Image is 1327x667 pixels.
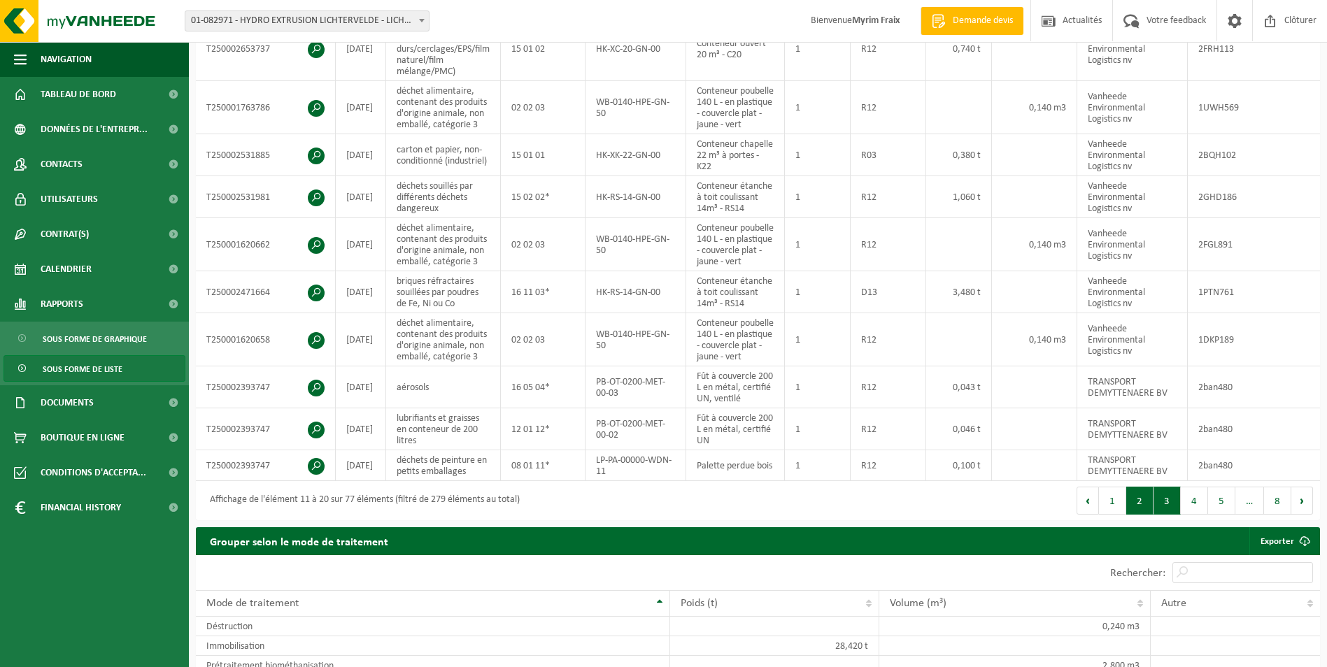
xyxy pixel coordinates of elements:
td: T250001620662 [196,218,336,271]
span: Rapports [41,287,83,322]
td: 2GHD186 [1188,176,1324,218]
span: 01-082971 - HYDRO EXTRUSION LICHTERVELDE - LICHTERVELDE [185,10,430,31]
td: 1DKP189 [1188,313,1324,366]
td: T250002393747 [196,366,336,408]
td: HK-RS-14-GN-00 [586,176,686,218]
td: Immobilisation [196,636,670,656]
td: déchet alimentaire, contenant des produits d'origine animale, non emballé, catégorie 3 [386,218,501,271]
span: Contacts [41,147,83,182]
span: … [1235,487,1264,515]
td: Vanheede Environmental Logistics nv [1077,81,1188,134]
td: 2FGL891 [1188,218,1324,271]
td: [DATE] [336,134,386,176]
span: Boutique en ligne [41,420,125,455]
td: lubrifiants et graisses en conteneur de 200 litres [386,408,501,450]
td: Conteneur ouvert 20 m³ - C20 [686,17,785,81]
td: 02 02 03 [501,81,586,134]
button: 2 [1126,487,1154,515]
td: [DATE] [336,450,386,481]
td: WB-0140-HPE-GN-50 [586,218,686,271]
td: Fût à couvercle 200 L en métal, certifié UN, ventilé [686,366,785,408]
button: Previous [1077,487,1099,515]
td: T250002393747 [196,408,336,450]
td: 1 [785,450,851,481]
td: WB-0140-HPE-GN-50 [586,313,686,366]
td: 0,380 t [926,134,992,176]
td: R12 [851,408,926,450]
td: 16 05 04* [501,366,586,408]
td: Conteneur étanche à toit coulissant 14m³ - RS14 [686,176,785,218]
a: Sous forme de graphique [3,325,185,352]
td: Vanheede Environmental Logistics nv [1077,176,1188,218]
td: 0,046 t [926,408,992,450]
td: 1,060 t [926,176,992,218]
td: PB-OT-0200-MET-00-02 [586,408,686,450]
td: 15 01 02 [501,17,586,81]
a: Exporter [1249,527,1319,555]
span: Contrat(s) [41,217,89,252]
button: 1 [1099,487,1126,515]
td: D13 [851,271,926,313]
td: 0,100 t [926,450,992,481]
button: 8 [1264,487,1291,515]
span: Demande devis [949,14,1016,28]
label: Rechercher: [1110,568,1165,579]
span: Volume (m³) [890,598,946,609]
td: 2ban480 [1188,450,1324,481]
td: aérosols [386,366,501,408]
td: Vanheede Environmental Logistics nv [1077,271,1188,313]
td: 1 [785,176,851,218]
td: [DATE] [336,271,386,313]
span: Conditions d'accepta... [41,455,146,490]
td: 3,480 t [926,271,992,313]
span: 01-082971 - HYDRO EXTRUSION LICHTERVELDE - LICHTERVELDE [185,11,429,31]
td: 0,240 m3 [879,617,1150,636]
button: 3 [1154,487,1181,515]
td: 15 01 01 [501,134,586,176]
td: R12 [851,17,926,81]
td: déchet alimentaire, contenant des produits d'origine animale, non emballé, catégorie 3 [386,313,501,366]
div: Affichage de l'élément 11 à 20 sur 77 éléments (filtré de 279 éléments au total) [203,488,520,513]
td: T250002653737 [196,17,336,81]
td: Conteneur poubelle 140 L - en plastique - couvercle plat - jaune - vert [686,218,785,271]
td: 12 01 12* [501,408,586,450]
td: 1 [785,81,851,134]
td: 08 01 11* [501,450,586,481]
td: R12 [851,176,926,218]
td: 28,420 t [670,636,879,656]
td: TRANSPORT DEMYTTENAERE BV [1077,408,1188,450]
span: Tableau de bord [41,77,116,112]
td: Fût à couvercle 200 L en métal, certifié UN [686,408,785,450]
td: 1 [785,17,851,81]
td: 0,140 m3 [992,313,1077,366]
button: Next [1291,487,1313,515]
td: R12 [851,366,926,408]
td: HK-RS-14-GN-00 [586,271,686,313]
td: 2ban480 [1188,366,1324,408]
td: T250001620658 [196,313,336,366]
td: 1 [785,408,851,450]
td: 1 [785,313,851,366]
td: Conteneur poubelle 140 L - en plastique - couvercle plat - jaune - vert [686,313,785,366]
span: Autre [1161,598,1186,609]
td: Vanheede Environmental Logistics nv [1077,313,1188,366]
h2: Grouper selon le mode de traitement [196,527,402,554]
span: Utilisateurs [41,182,98,217]
td: briques réfractaires souillées par poudres de Fe, Ni ou Co [386,271,501,313]
td: 1UWH569 [1188,81,1324,134]
td: [DATE] [336,408,386,450]
td: 2BQH102 [1188,134,1324,176]
span: Sous forme de graphique [43,326,147,352]
td: TRANSPORT DEMYTTENAERE BV [1077,450,1188,481]
strong: Myrim Fraix [852,15,900,26]
td: 2FRH113 [1188,17,1324,81]
td: Conteneur étanche à toit coulissant 14m³ - RS14 [686,271,785,313]
td: R12 [851,218,926,271]
td: [DATE] [336,313,386,366]
span: Documents [41,385,94,420]
td: PB-OT-0200-MET-00-03 [586,366,686,408]
td: déchets de peinture en petits emballages [386,450,501,481]
a: Sous forme de liste [3,355,185,382]
td: T250002531981 [196,176,336,218]
td: T250001763786 [196,81,336,134]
